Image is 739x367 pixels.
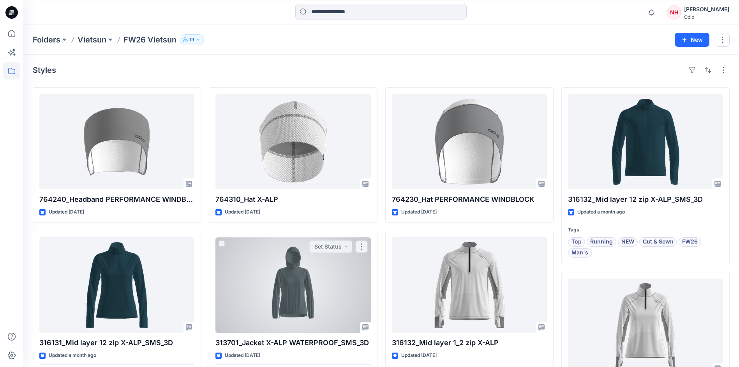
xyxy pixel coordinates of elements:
a: 316131_Mid layer 12 zip X-ALP_SMS_3D [39,237,194,333]
a: 764240_Headband PERFORMANCE WINDBLOCK [39,94,194,189]
a: 316132_Mid layer 12 zip X-ALP_SMS_3D [568,94,723,189]
p: 316131_Mid layer 12 zip X-ALP_SMS_3D [39,337,194,348]
p: 316132_Mid layer 1_2 zip X-ALP [392,337,547,348]
p: 764240_Headband PERFORMANCE WINDBLOCK [39,194,194,205]
p: Updated [DATE] [225,351,260,360]
span: Running [590,237,613,247]
button: New [675,33,709,47]
span: Cut & Sewn [643,237,674,247]
p: FW26 Vietsun [123,34,176,45]
p: 19 [189,35,194,44]
a: 764310_Hat X-ALP [215,94,370,189]
p: 764230_Hat PERFORMANCE WINDBLOCK [392,194,547,205]
span: FW26 [682,237,698,247]
a: Vietsun [78,34,106,45]
p: Updated [DATE] [49,208,84,216]
p: Updated a month ago [577,208,625,216]
p: Updated [DATE] [225,208,260,216]
div: Odlo [684,14,729,20]
span: Top [571,237,582,247]
a: 316132_Mid layer 1_2 zip X-ALP [392,237,547,333]
p: Tags [568,226,723,234]
div: [PERSON_NAME] [684,5,729,14]
span: NEW [621,237,634,247]
button: 19 [180,34,204,45]
a: 313701_Jacket X-ALP WATERPROOF_SMS_3D [215,237,370,333]
a: 764230_Hat PERFORMANCE WINDBLOCK [392,94,547,189]
p: 764310_Hat X-ALP [215,194,370,205]
h4: Styles [33,65,56,75]
div: NH [667,5,681,19]
a: Folders [33,34,60,45]
p: 313701_Jacket X-ALP WATERPROOF_SMS_3D [215,337,370,348]
p: Updated [DATE] [401,208,437,216]
p: 316132_Mid layer 12 zip X-ALP_SMS_3D [568,194,723,205]
p: Updated a month ago [49,351,96,360]
span: Man`s [571,248,588,258]
p: Updated [DATE] [401,351,437,360]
